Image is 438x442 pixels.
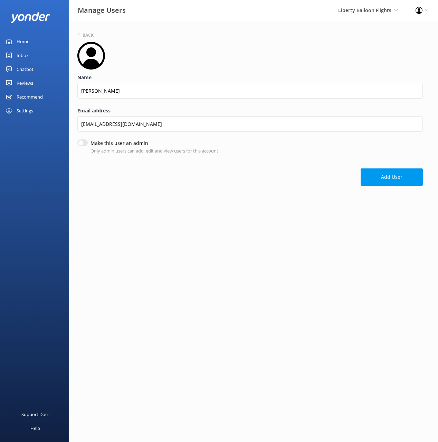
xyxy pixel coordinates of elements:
div: Inbox [17,48,29,62]
label: Email address [77,107,423,114]
button: Add User [361,168,423,186]
div: Recommend [17,90,43,104]
input: Email [77,116,423,132]
button: Back [77,33,94,37]
p: Only admin users can add, edit and view users for this account [91,147,218,155]
div: Settings [17,104,33,118]
label: Make this user an admin [91,139,215,147]
div: Home [17,35,29,48]
h3: Manage Users [78,5,126,16]
input: Name [77,83,423,99]
div: Help [30,421,40,435]
div: Support Docs [21,407,49,421]
div: Reviews [17,76,33,90]
span: Liberty Balloon Flights [338,7,391,13]
div: Chatbot [17,62,34,76]
img: yonder-white-logo.png [10,12,50,23]
h6: Back [83,33,94,37]
label: Name [77,74,423,81]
